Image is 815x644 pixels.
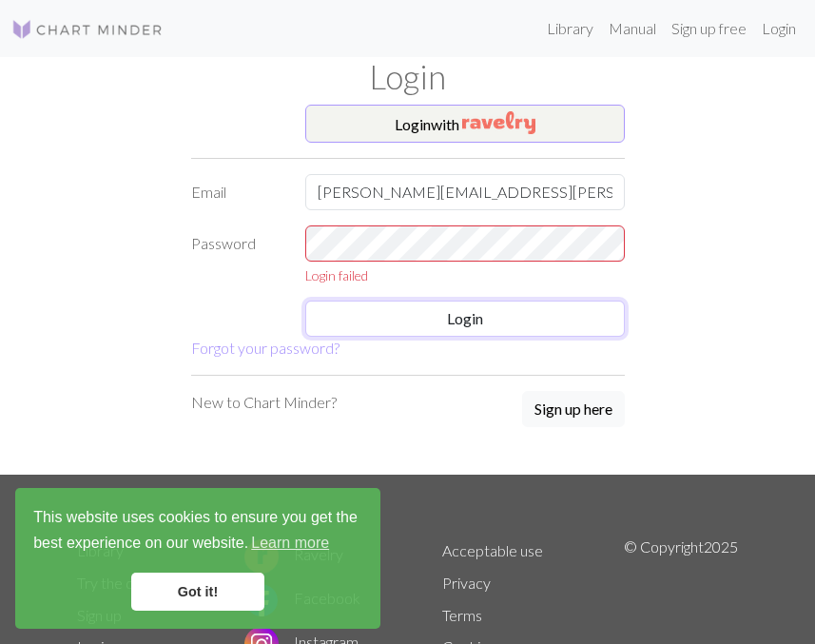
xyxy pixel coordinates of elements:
[539,10,601,48] a: Library
[191,391,337,414] p: New to Chart Minder?
[462,111,535,134] img: Ravelry
[33,506,362,557] span: This website uses cookies to ensure you get the best experience on our website.
[248,529,332,557] a: learn more about cookies
[11,18,164,41] img: Logo
[15,488,380,629] div: cookieconsent
[180,225,294,285] label: Password
[131,573,264,611] a: dismiss cookie message
[305,105,625,143] button: Loginwith
[754,10,804,48] a: Login
[191,339,340,357] a: Forgot your password?
[180,174,294,210] label: Email
[66,57,750,97] h1: Login
[601,10,664,48] a: Manual
[522,391,625,429] a: Sign up here
[664,10,754,48] a: Sign up free
[522,391,625,427] button: Sign up here
[442,574,491,592] a: Privacy
[442,606,482,624] a: Terms
[305,265,625,285] div: Login failed
[442,541,543,559] a: Acceptable use
[305,301,625,337] button: Login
